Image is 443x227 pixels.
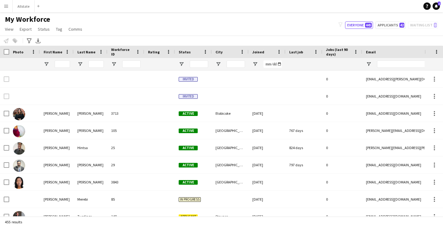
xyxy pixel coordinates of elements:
[179,50,191,54] span: Status
[35,25,52,33] a: Status
[249,139,286,156] div: [DATE]
[252,50,264,54] span: Joined
[399,23,404,28] span: 42
[25,37,33,44] app-action-btn: Advanced filters
[40,156,74,173] div: [PERSON_NAME]
[249,122,286,139] div: [DATE]
[366,61,371,67] button: Open Filter Menu
[107,156,144,173] div: 29
[107,191,144,208] div: 85
[286,122,322,139] div: 767 days
[5,15,50,24] span: My Workforce
[252,61,258,67] button: Open Filter Menu
[13,0,35,12] button: Allstate
[322,191,362,208] div: 0
[40,208,74,225] div: [PERSON_NAME]
[322,208,362,225] div: 0
[17,25,34,33] a: Export
[179,197,201,202] span: In progress
[322,174,362,190] div: 0
[249,105,286,122] div: [DATE]
[13,211,25,223] img: Adam Tuerlings
[74,174,107,190] div: [PERSON_NAME]
[179,61,184,67] button: Open Filter Menu
[74,122,107,139] div: [PERSON_NAME]
[20,26,32,32] span: Export
[13,125,25,137] img: Aaron Wright
[77,61,83,67] button: Open Filter Menu
[88,60,104,68] input: Last Name Filter Input
[4,94,9,99] input: Row Selection is disabled for this row (unchecked)
[74,139,107,156] div: Hintsa
[77,50,95,54] span: Last Name
[345,21,373,29] button: Everyone445
[34,37,42,44] app-action-btn: Export XLSX
[122,60,141,68] input: Workforce ID Filter Input
[40,122,74,139] div: [PERSON_NAME]
[216,50,223,54] span: City
[322,71,362,87] div: 0
[212,105,249,122] div: Etobicoke
[322,122,362,139] div: 0
[13,177,25,189] img: Abigail Newby
[212,122,249,139] div: [GEOGRAPHIC_DATA]
[13,142,25,155] img: Abel Hintsa
[322,156,362,173] div: 0
[40,139,74,156] div: [PERSON_NAME]
[179,214,198,219] span: Applicant
[40,105,74,122] div: [PERSON_NAME]
[13,108,25,120] img: Aanchal Rawal
[286,139,322,156] div: 824 days
[13,160,25,172] img: Abhijot Dhaliwal
[107,139,144,156] div: 25
[249,156,286,173] div: [DATE]
[179,146,198,150] span: Active
[322,139,362,156] div: 0
[44,61,49,67] button: Open Filter Menu
[375,21,406,29] button: Applicants42
[216,61,221,67] button: Open Filter Menu
[53,25,65,33] a: Tag
[107,208,144,225] div: 148
[322,88,362,105] div: 0
[289,50,303,54] span: Last job
[212,139,249,156] div: [GEOGRAPHIC_DATA]
[212,174,249,190] div: [GEOGRAPHIC_DATA]
[179,77,198,82] span: Invited
[179,180,198,185] span: Active
[322,105,362,122] div: 0
[286,156,322,173] div: 797 days
[44,50,62,54] span: First Name
[55,60,70,68] input: First Name Filter Input
[179,163,198,167] span: Active
[249,191,286,208] div: [DATE]
[2,25,16,33] a: View
[438,2,441,6] span: 1
[366,50,376,54] span: Email
[179,94,198,99] span: Invited
[212,208,249,225] div: Stayner
[38,26,50,32] span: Status
[111,47,133,56] span: Workforce ID
[326,47,351,56] span: Jobs (last 90 days)
[40,174,74,190] div: [PERSON_NAME]
[68,26,82,32] span: Comms
[249,208,286,225] div: [DATE]
[13,50,23,54] span: Photo
[4,76,9,82] input: Row Selection is disabled for this row (unchecked)
[212,156,249,173] div: [GEOGRAPHIC_DATA]
[227,60,245,68] input: City Filter Input
[111,61,117,67] button: Open Filter Menu
[74,191,107,208] div: Merebi
[433,2,440,10] a: 1
[66,25,85,33] a: Comms
[365,23,372,28] span: 445
[56,26,62,32] span: Tag
[74,156,107,173] div: [PERSON_NAME]
[249,174,286,190] div: [DATE]
[5,26,14,32] span: View
[107,122,144,139] div: 105
[179,129,198,133] span: Active
[74,105,107,122] div: [PERSON_NAME]
[107,105,144,122] div: 3713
